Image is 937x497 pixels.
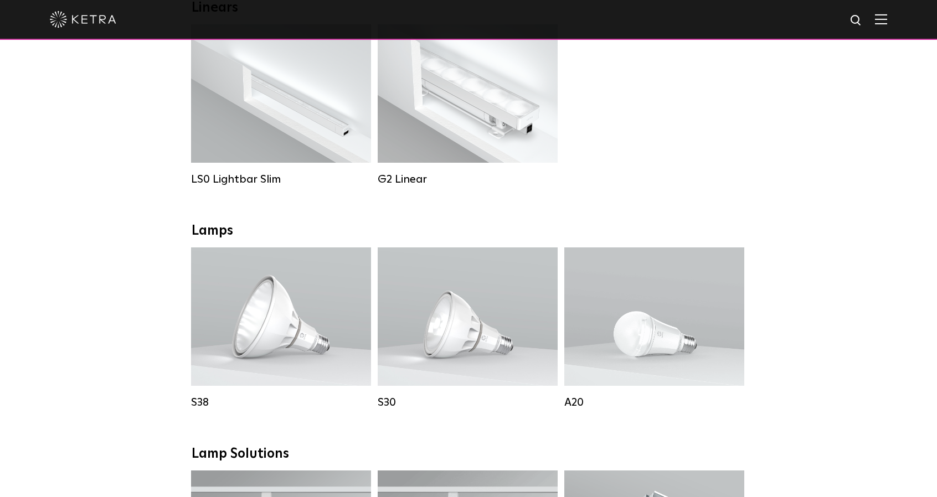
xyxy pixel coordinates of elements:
[50,11,116,28] img: ketra-logo-2019-white
[875,14,887,24] img: Hamburger%20Nav.svg
[378,396,558,409] div: S30
[378,173,558,186] div: G2 Linear
[192,446,745,462] div: Lamp Solutions
[191,247,371,409] a: S38 Lumen Output:1100Colors:White / BlackBase Type:E26 Edison Base / GU24Beam Angles:10° / 25° / ...
[564,396,744,409] div: A20
[378,247,558,409] a: S30 Lumen Output:1100Colors:White / BlackBase Type:E26 Edison Base / GU24Beam Angles:15° / 25° / ...
[191,173,371,186] div: LS0 Lightbar Slim
[564,247,744,409] a: A20 Lumen Output:600 / 800Colors:White / BlackBase Type:E26 Edison Base / GU24Beam Angles:Omni-Di...
[378,24,558,186] a: G2 Linear Lumen Output:400 / 700 / 1000Colors:WhiteBeam Angles:Flood / [GEOGRAPHIC_DATA] / Narrow...
[192,223,745,239] div: Lamps
[850,14,863,28] img: search icon
[191,24,371,186] a: LS0 Lightbar Slim Lumen Output:200 / 350Colors:White / BlackControl:X96 Controller
[191,396,371,409] div: S38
